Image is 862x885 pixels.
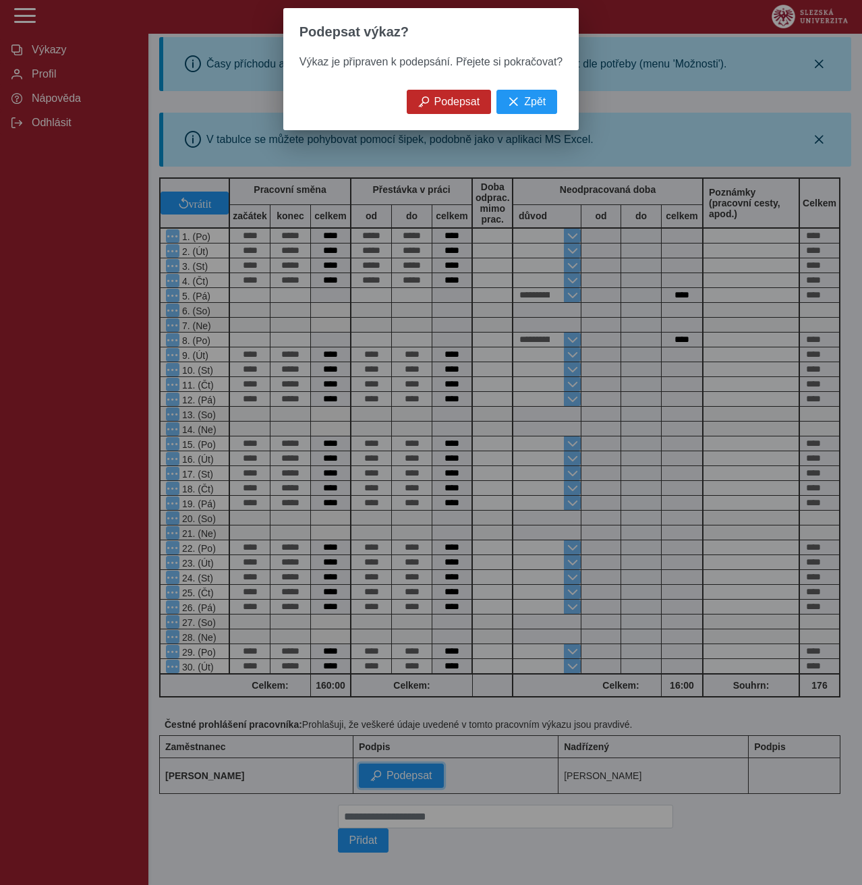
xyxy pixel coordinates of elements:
button: Zpět [496,90,557,114]
span: Zpět [524,96,546,108]
span: Podepsat výkaz? [299,24,409,40]
span: Podepsat [434,96,480,108]
button: Podepsat [407,90,492,114]
span: Výkaz je připraven k podepsání. Přejete si pokračovat? [299,56,563,67]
